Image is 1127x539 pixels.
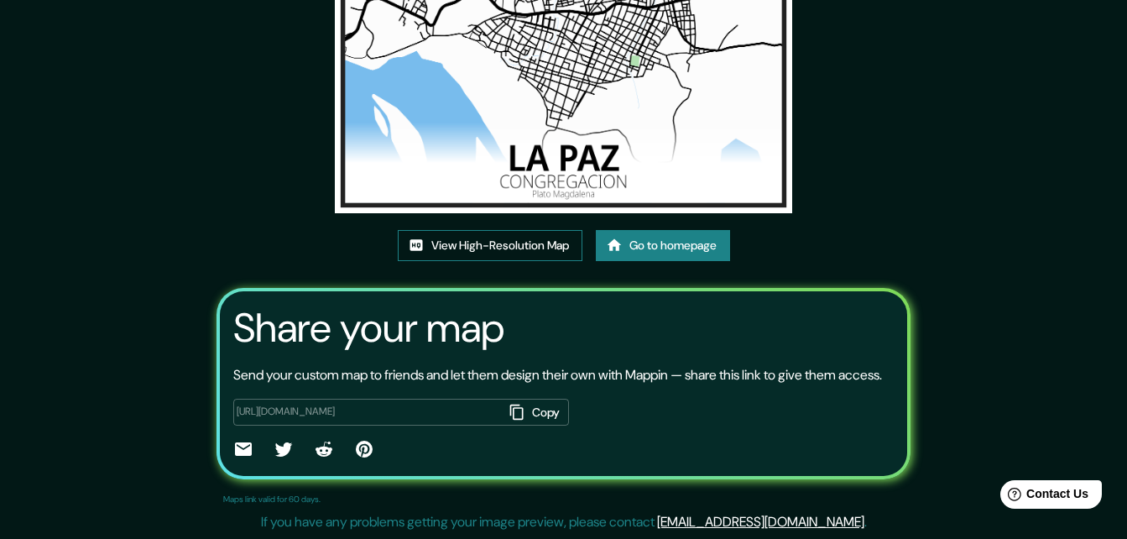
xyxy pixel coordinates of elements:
[657,513,864,531] a: [EMAIL_ADDRESS][DOMAIN_NAME]
[978,474,1109,521] iframe: Help widget launcher
[596,230,730,261] a: Go to homepage
[398,230,582,261] a: View High-Resolution Map
[223,493,321,505] p: Maps link valid for 60 days.
[233,305,504,352] h3: Share your map
[261,512,867,532] p: If you have any problems getting your image preview, please contact .
[233,365,882,385] p: Send your custom map to friends and let them design their own with Mappin — share this link to gi...
[503,399,569,426] button: Copy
